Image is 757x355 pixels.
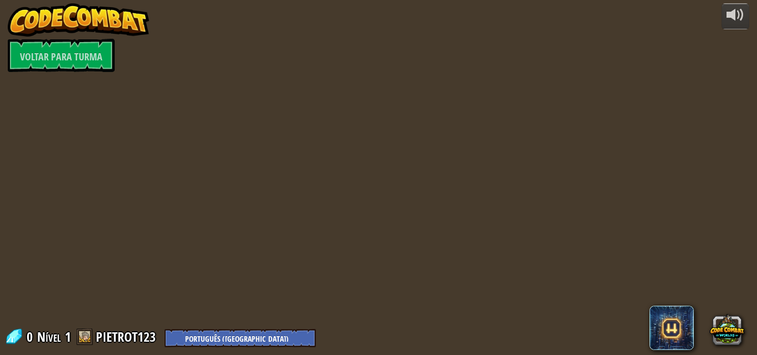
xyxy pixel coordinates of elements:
[8,39,115,72] a: Voltar para Turma
[20,50,103,64] font: Voltar para Turma
[27,328,33,346] font: 0
[96,328,156,346] font: PIETROT123
[96,328,159,346] a: PIETROT123
[8,3,150,37] img: CodeCombat - Aprenda a programar jogando um jogo
[722,3,749,29] button: Ajuste de volume
[65,328,71,346] font: 1
[37,328,61,346] font: Nível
